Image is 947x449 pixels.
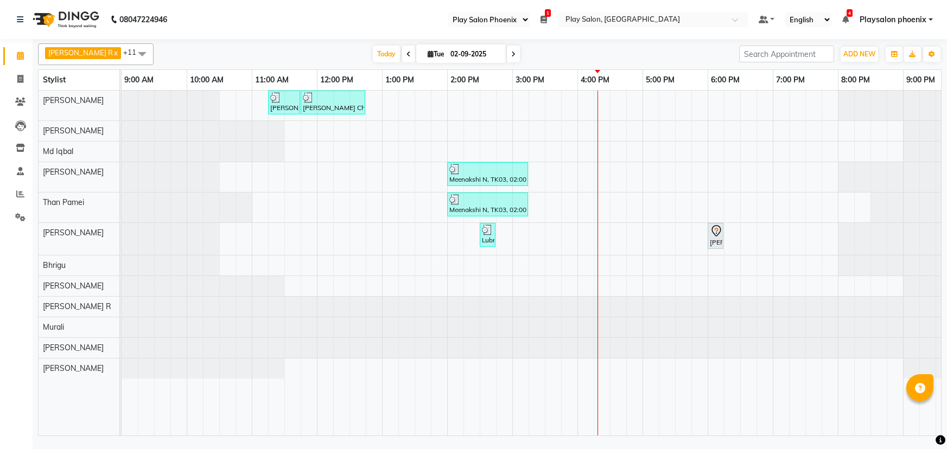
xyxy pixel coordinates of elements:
[739,46,834,62] input: Search Appointment
[773,72,808,88] a: 7:00 PM
[43,95,104,105] span: [PERSON_NAME]
[43,126,104,136] span: [PERSON_NAME]
[541,15,547,24] a: 1
[123,48,144,56] span: +11
[843,50,875,58] span: ADD NEW
[513,72,547,88] a: 3:00 PM
[904,72,938,88] a: 9:00 PM
[448,194,527,215] div: Meenakshi N, TK03, 02:00 PM-03:15 PM, Advanced [GEOGRAPHIC_DATA]
[269,92,299,113] div: [PERSON_NAME] Ch, TK01, 11:15 AM-11:45 AM, FUSIO-DOSE PLUS RITUAL- 30 MIN
[119,4,167,35] b: 08047224946
[43,343,104,352] span: [PERSON_NAME]
[448,164,527,184] div: Meenakshi N, TK03, 02:00 PM-03:15 PM, Advanced Pedicure
[302,92,364,113] div: [PERSON_NAME] Ch, TK01, 11:45 AM-12:45 PM, Hair Cut [DEMOGRAPHIC_DATA] (Head Stylist)
[447,46,501,62] input: 2025-09-02
[187,72,226,88] a: 10:00 AM
[48,48,113,57] span: [PERSON_NAME] R
[43,302,111,311] span: [PERSON_NAME] R
[43,322,64,332] span: Murali
[28,4,102,35] img: logo
[113,48,118,57] a: x
[847,9,853,17] span: 4
[545,9,551,17] span: 1
[383,72,417,88] a: 1:00 PM
[901,406,936,438] iframe: chat widget
[43,260,66,270] span: Bhrigu
[448,72,482,88] a: 2:00 PM
[709,224,722,247] div: [PERSON_NAME], TK02, 06:00 PM-06:15 PM, Threading-Eye Brow Shaping
[838,72,873,88] a: 8:00 PM
[43,197,84,207] span: Than Pamei
[43,146,73,156] span: Md Iqbal
[43,167,104,177] span: [PERSON_NAME]
[373,46,400,62] span: Today
[842,15,849,24] a: 4
[643,72,677,88] a: 5:00 PM
[43,363,104,373] span: [PERSON_NAME]
[860,14,926,25] span: Playsalon phoenix
[43,228,104,238] span: [PERSON_NAME]
[578,72,612,88] a: 4:00 PM
[317,72,356,88] a: 12:00 PM
[841,47,878,62] button: ADD NEW
[708,72,742,88] a: 6:00 PM
[252,72,291,88] a: 11:00 AM
[122,72,156,88] a: 9:00 AM
[481,224,494,245] div: Lubna ., TK04, 02:30 PM-02:45 PM, 3G upper lip
[43,281,104,291] span: [PERSON_NAME]
[425,50,447,58] span: Tue
[43,75,66,85] span: Stylist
